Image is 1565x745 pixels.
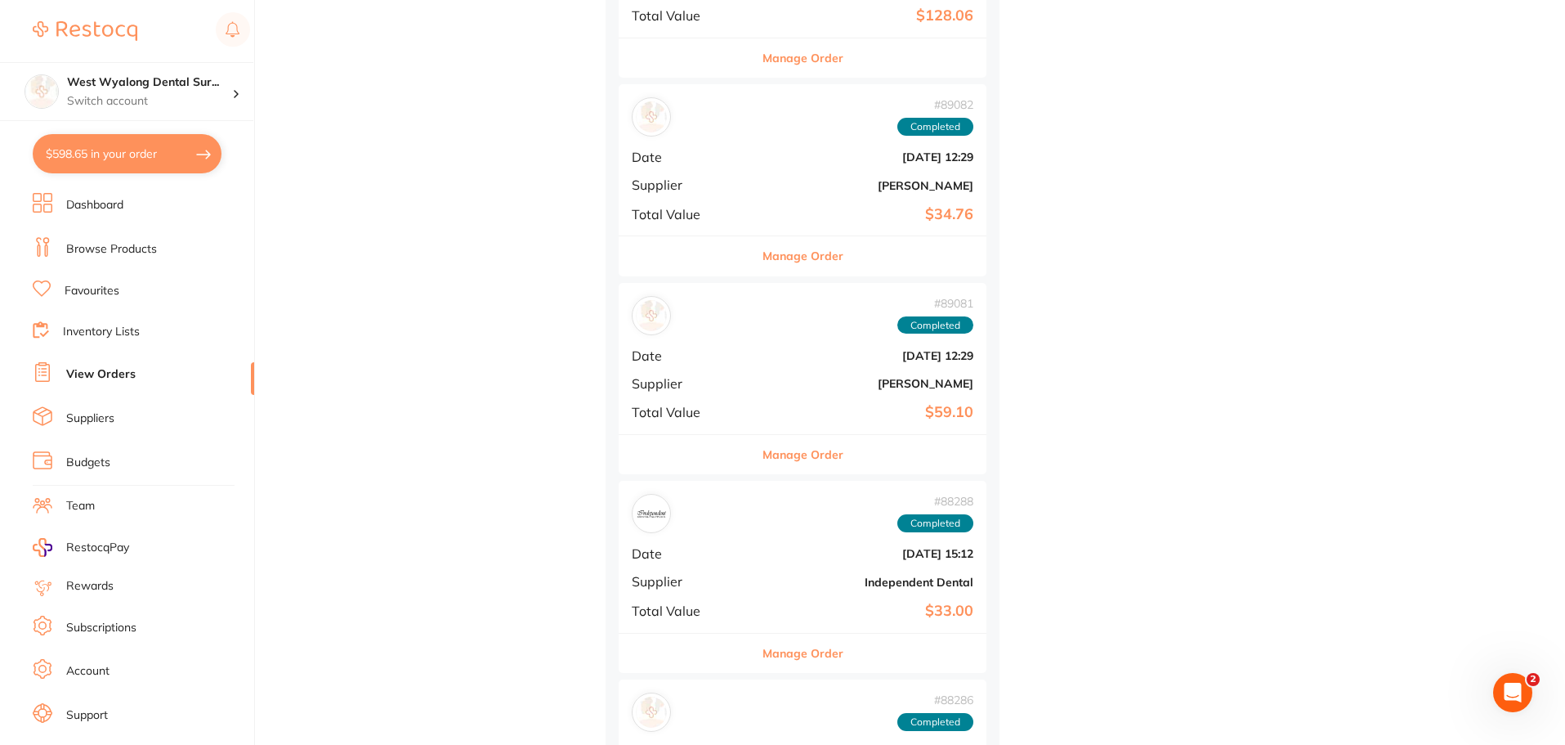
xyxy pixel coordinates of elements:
a: Rewards [66,578,114,595]
a: Favourites [65,283,119,299]
a: Suppliers [66,411,114,427]
span: Completed [897,316,973,334]
button: Manage Order [762,236,843,276]
b: $34.76 [754,206,973,223]
a: Account [66,663,110,680]
span: Total Value [632,405,741,420]
span: Supplier [632,177,741,192]
b: [DATE] 12:29 [754,150,973,164]
button: $598.65 in your order [33,134,221,173]
button: Manage Order [762,634,843,673]
span: # 88288 [897,495,973,508]
span: # 89082 [897,98,973,111]
span: RestocqPay [66,540,129,556]
iframe: Intercom live chat [1493,673,1532,712]
img: West Wyalong Dental Surgery (DentalTown 4) [25,75,58,108]
b: $128.06 [754,7,973,25]
a: Team [66,498,95,514]
span: Total Value [632,604,741,618]
b: $33.00 [754,603,973,620]
span: Completed [897,713,973,731]
a: View Orders [66,366,136,383]
a: Inventory Lists [63,324,140,340]
a: Subscriptions [66,620,136,636]
span: Total Value [632,207,741,222]
a: Restocq Logo [33,12,137,50]
h4: West Wyalong Dental Surgery (DentalTown 4) [67,74,232,91]
span: Completed [897,514,973,532]
b: $59.10 [754,404,973,421]
b: [PERSON_NAME] [754,179,973,192]
a: Browse Products [66,241,157,258]
span: Supplier [632,574,741,589]
button: Manage Order [762,435,843,474]
span: Completed [897,118,973,136]
p: Switch account [67,93,232,110]
b: [DATE] 15:12 [754,547,973,560]
img: Henry Schein Halas [636,300,667,331]
img: Adam Dental [636,101,667,132]
b: [DATE] 12:29 [754,349,973,362]
a: RestocqPay [33,538,129,557]
span: 2 [1527,673,1540,686]
a: Dashboard [66,197,123,213]
a: Budgets [66,455,110,471]
span: Total Value [632,8,741,23]
span: # 89081 [897,297,973,310]
img: RestocqPay [33,538,52,557]
b: Independent Dental [754,576,973,589]
span: Date [632,150,741,164]
a: Support [66,707,108,724]
img: Adam Dental [636,697,667,728]
span: Date [632,546,741,561]
img: Independent Dental [636,498,667,529]
span: # 88286 [897,693,973,707]
b: [PERSON_NAME] [754,377,973,390]
img: Restocq Logo [33,21,137,41]
span: Supplier [632,376,741,391]
button: Manage Order [762,38,843,78]
span: Date [632,348,741,363]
